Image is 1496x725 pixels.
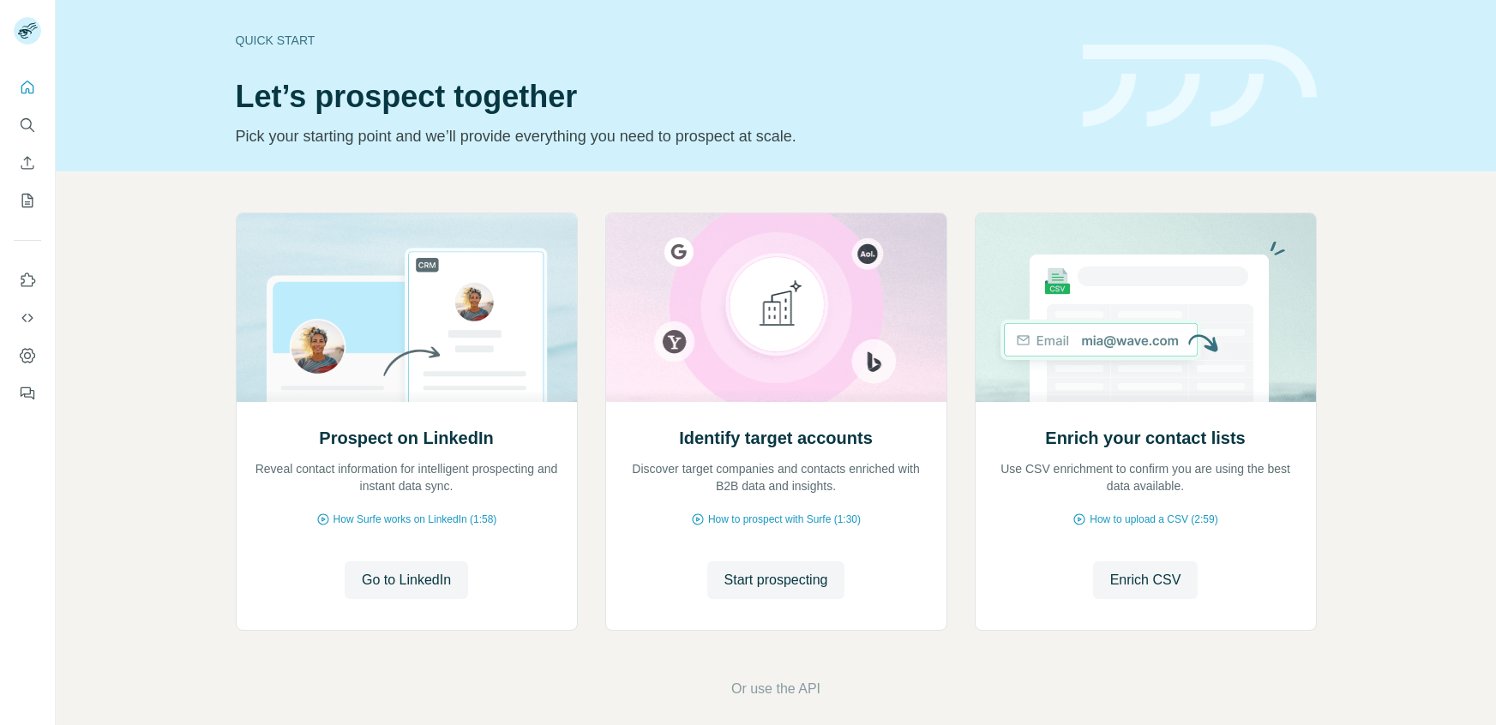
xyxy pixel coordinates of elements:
[236,32,1062,49] div: Quick start
[708,512,861,527] span: How to prospect with Surfe (1:30)
[14,147,41,178] button: Enrich CSV
[236,80,1062,114] h1: Let’s prospect together
[14,185,41,216] button: My lists
[1110,570,1181,590] span: Enrich CSV
[236,124,1062,148] p: Pick your starting point and we’ll provide everything you need to prospect at scale.
[319,426,493,450] h2: Prospect on LinkedIn
[14,378,41,409] button: Feedback
[14,340,41,371] button: Dashboard
[623,460,929,494] p: Discover target companies and contacts enriched with B2B data and insights.
[1083,45,1317,128] img: banner
[14,72,41,103] button: Quick start
[14,303,41,333] button: Use Surfe API
[707,561,845,599] button: Start prospecting
[679,426,873,450] h2: Identify target accounts
[362,570,451,590] span: Go to LinkedIn
[1093,561,1199,599] button: Enrich CSV
[1090,512,1217,527] span: How to upload a CSV (2:59)
[724,570,828,590] span: Start prospecting
[254,460,560,494] p: Reveal contact information for intelligent prospecting and instant data sync.
[1045,426,1245,450] h2: Enrich your contact lists
[993,460,1299,494] p: Use CSV enrichment to confirm you are using the best data available.
[14,110,41,141] button: Search
[333,512,497,527] span: How Surfe works on LinkedIn (1:58)
[731,679,820,699] button: Or use the API
[605,213,947,402] img: Identify target accounts
[14,265,41,296] button: Use Surfe on LinkedIn
[236,213,578,402] img: Prospect on LinkedIn
[975,213,1317,402] img: Enrich your contact lists
[345,561,468,599] button: Go to LinkedIn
